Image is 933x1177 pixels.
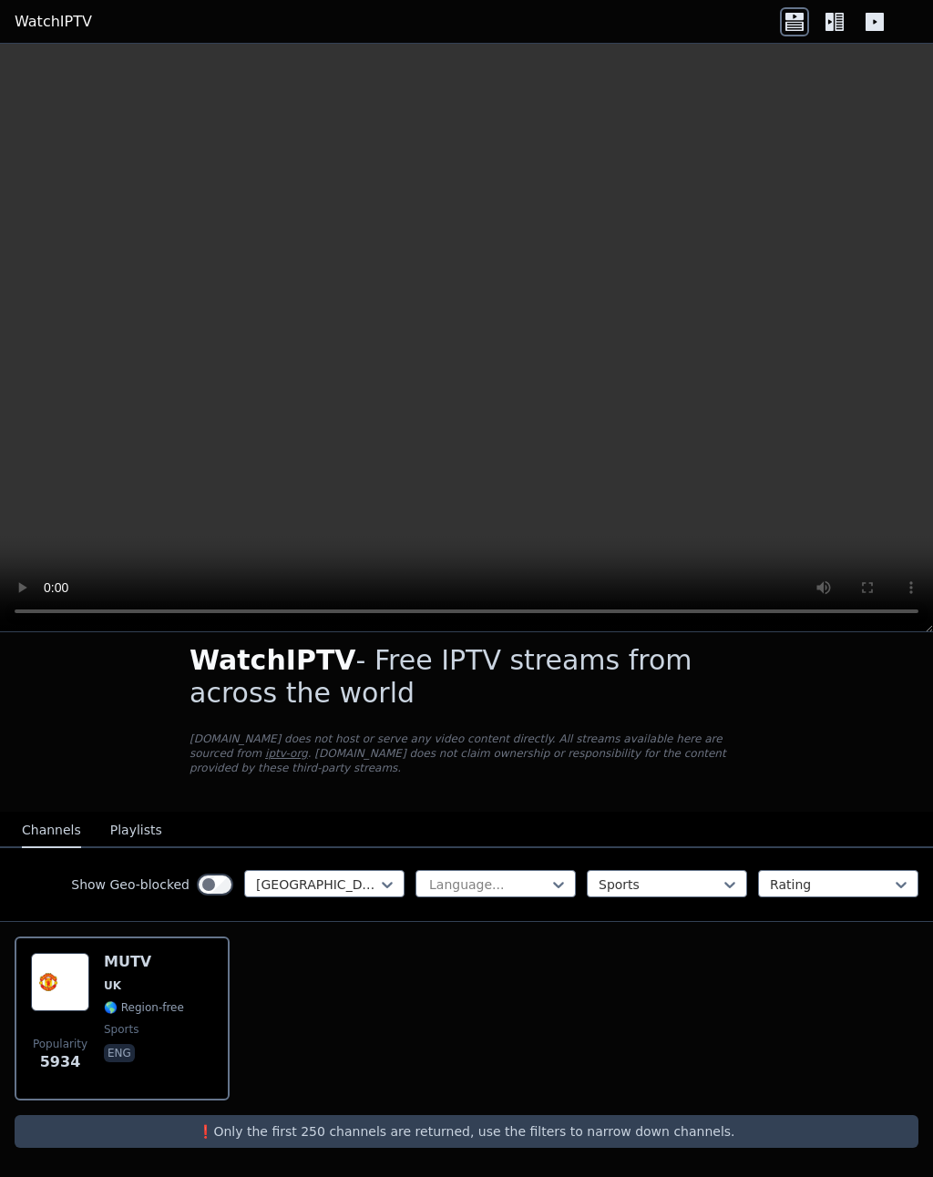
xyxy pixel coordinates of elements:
span: UK [104,978,121,993]
button: Channels [22,814,81,848]
p: ❗️Only the first 250 channels are returned, use the filters to narrow down channels. [22,1122,911,1141]
a: WatchIPTV [15,11,92,33]
h6: MUTV [104,953,184,971]
span: sports [104,1022,138,1037]
label: Show Geo-blocked [71,875,190,894]
p: eng [104,1044,135,1062]
span: 5934 [40,1051,81,1073]
button: Playlists [110,814,162,848]
h1: - Free IPTV streams from across the world [190,644,743,710]
img: MUTV [31,953,89,1011]
span: Popularity [33,1037,87,1051]
span: 🌎 Region-free [104,1000,184,1015]
p: [DOMAIN_NAME] does not host or serve any video content directly. All streams available here are s... [190,732,743,775]
span: WatchIPTV [190,644,356,676]
a: iptv-org [265,747,308,760]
